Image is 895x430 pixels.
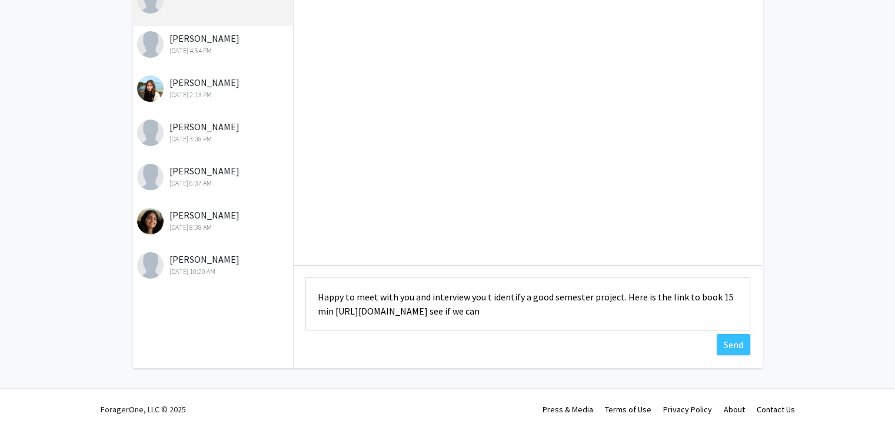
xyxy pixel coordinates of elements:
div: [PERSON_NAME] [137,252,291,277]
textarea: Message [305,277,750,330]
a: Contact Us [757,404,795,415]
div: [PERSON_NAME] [137,208,291,233]
a: Press & Media [543,404,593,415]
div: [DATE] 10:20 AM [137,266,291,277]
img: Ekansh Sahu [137,164,164,190]
img: Navya Khurana [137,120,164,146]
div: [PERSON_NAME] [137,75,291,100]
div: [DATE] 6:37 AM [137,178,291,188]
div: [PERSON_NAME] [137,31,291,56]
div: [DATE] 2:13 PM [137,90,291,100]
div: [DATE] 8:38 AM [137,222,291,233]
div: [PERSON_NAME] [137,164,291,188]
img: Arianna Maxwell [137,252,164,279]
div: [DATE] 4:54 PM [137,45,291,56]
img: Anoushka Arora [137,208,164,234]
img: Allison Yu [137,75,164,102]
div: [DATE] 3:08 PM [137,134,291,144]
iframe: Chat [9,377,50,421]
a: Privacy Policy [663,404,712,415]
button: Send [717,334,750,355]
div: ForagerOne, LLC © 2025 [101,389,186,430]
a: Terms of Use [605,404,651,415]
a: About [724,404,745,415]
div: [PERSON_NAME] [137,120,291,144]
img: Reuben Puthumana [137,31,164,58]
